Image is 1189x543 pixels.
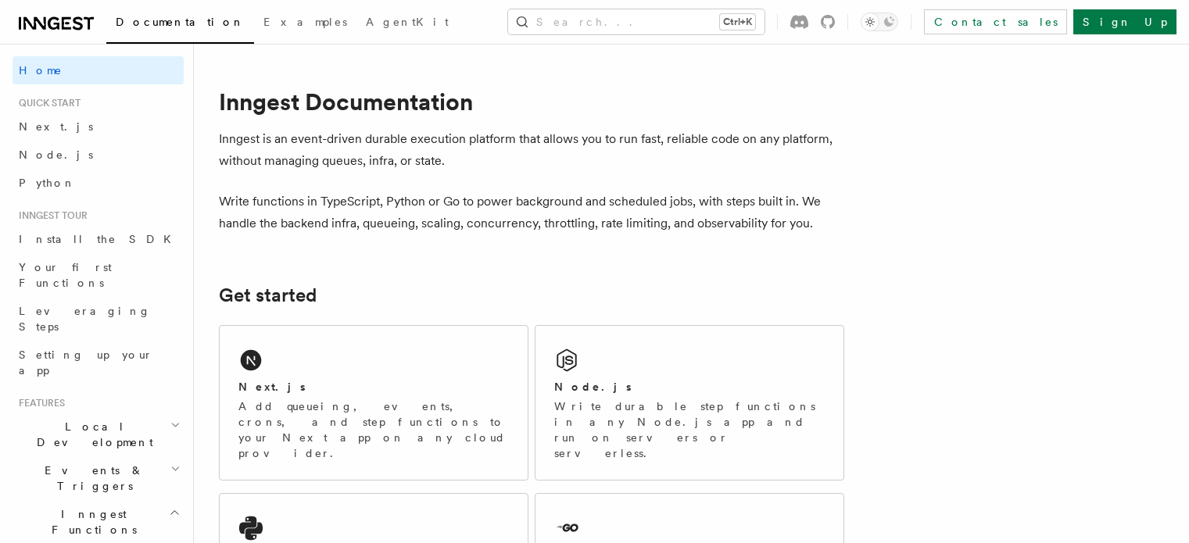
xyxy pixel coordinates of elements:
[219,284,317,306] a: Get started
[254,5,356,42] a: Examples
[19,120,93,133] span: Next.js
[508,9,765,34] button: Search...Ctrl+K
[535,325,844,480] a: Node.jsWrite durable step functions in any Node.js app and run on servers or serverless.
[19,348,153,377] span: Setting up your app
[263,16,347,28] span: Examples
[924,9,1067,34] a: Contact sales
[1073,9,1176,34] a: Sign Up
[554,398,825,461] p: Write durable step functions in any Node.js app and run on servers or serverless.
[13,56,184,84] a: Home
[861,13,898,31] button: Toggle dark mode
[19,177,76,189] span: Python
[356,5,458,42] a: AgentKit
[13,225,184,253] a: Install the SDK
[13,97,81,109] span: Quick start
[238,398,509,461] p: Add queueing, events, crons, and step functions to your Next app on any cloud provider.
[238,379,306,395] h2: Next.js
[19,261,112,289] span: Your first Functions
[13,397,65,409] span: Features
[219,88,844,116] h1: Inngest Documentation
[13,141,184,169] a: Node.js
[554,379,632,395] h2: Node.js
[13,297,184,341] a: Leveraging Steps
[13,506,169,538] span: Inngest Functions
[219,325,528,480] a: Next.jsAdd queueing, events, crons, and step functions to your Next app on any cloud provider.
[19,305,151,333] span: Leveraging Steps
[720,14,755,30] kbd: Ctrl+K
[219,128,844,172] p: Inngest is an event-driven durable execution platform that allows you to run fast, reliable code ...
[19,63,63,78] span: Home
[219,191,844,234] p: Write functions in TypeScript, Python or Go to power background and scheduled jobs, with steps bu...
[13,341,184,384] a: Setting up your app
[13,253,184,297] a: Your first Functions
[13,413,184,456] button: Local Development
[106,5,254,44] a: Documentation
[13,113,184,141] a: Next.js
[116,16,245,28] span: Documentation
[13,463,170,494] span: Events & Triggers
[366,16,449,28] span: AgentKit
[13,456,184,500] button: Events & Triggers
[13,209,88,222] span: Inngest tour
[19,233,181,245] span: Install the SDK
[13,419,170,450] span: Local Development
[19,148,93,161] span: Node.js
[13,169,184,197] a: Python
